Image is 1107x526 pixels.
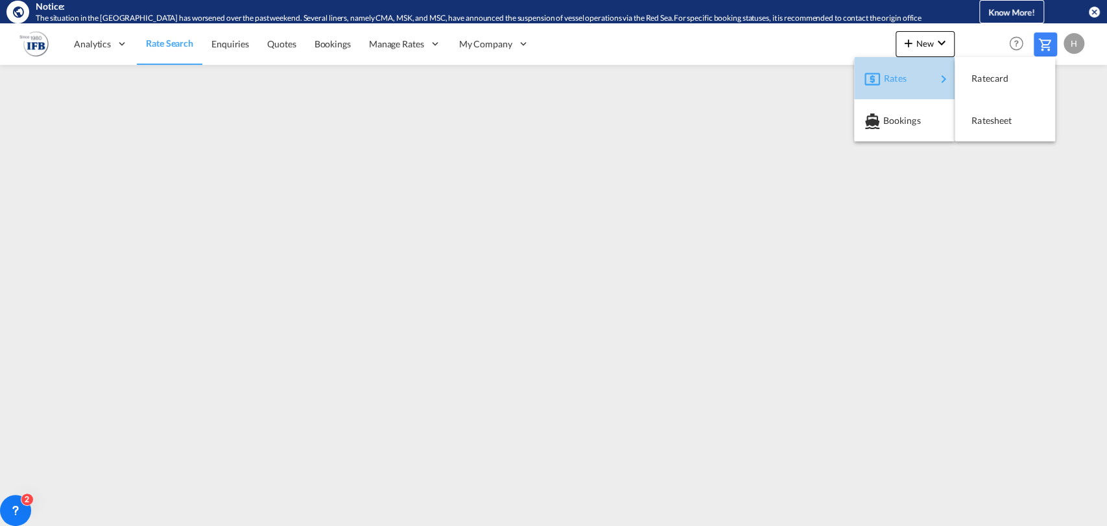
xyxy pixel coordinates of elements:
md-icon: icon-chevron-right [936,71,951,87]
div: Bookings [864,104,944,137]
span: Bookings [883,108,897,134]
button: Bookings [854,99,955,141]
span: Ratecard [971,66,986,91]
div: Ratesheet [965,104,1045,137]
span: Rates [884,66,899,91]
span: Ratesheet [971,108,986,134]
div: Ratecard [965,62,1045,95]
